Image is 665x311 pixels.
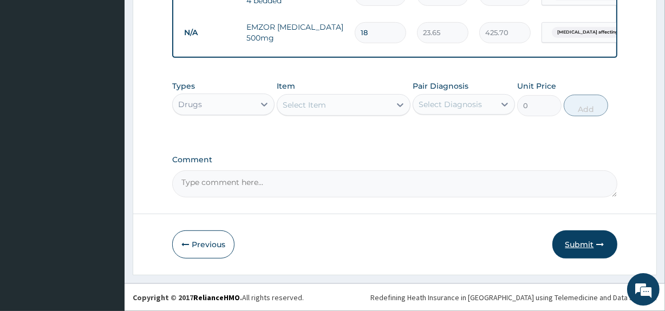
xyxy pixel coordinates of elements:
div: Minimize live chat window [178,5,204,31]
span: [MEDICAL_DATA] affecting pre... [552,27,635,38]
td: N/A [179,23,241,43]
div: Redefining Heath Insurance in [GEOGRAPHIC_DATA] using Telemedicine and Data Science! [370,292,657,303]
label: Comment [172,155,617,164]
textarea: Type your message and hit 'Enter' [5,201,206,239]
button: Submit [552,230,617,259]
div: Drugs [178,99,202,110]
div: Select Item [283,100,326,110]
button: Add [564,95,608,116]
label: Unit Price [517,81,556,91]
a: RelianceHMO [193,293,240,302]
span: We're online! [63,89,149,198]
button: Previous [172,230,234,259]
footer: All rights reserved. [125,283,665,311]
div: Chat with us now [56,61,182,75]
img: d_794563401_company_1708531726252_794563401 [20,54,44,81]
strong: Copyright © 2017 . [133,293,242,302]
div: Select Diagnosis [419,99,482,110]
label: Pair Diagnosis [413,81,468,91]
td: EMZOR [MEDICAL_DATA] 500mg [241,16,349,49]
label: Item [277,81,295,91]
label: Types [172,82,195,91]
